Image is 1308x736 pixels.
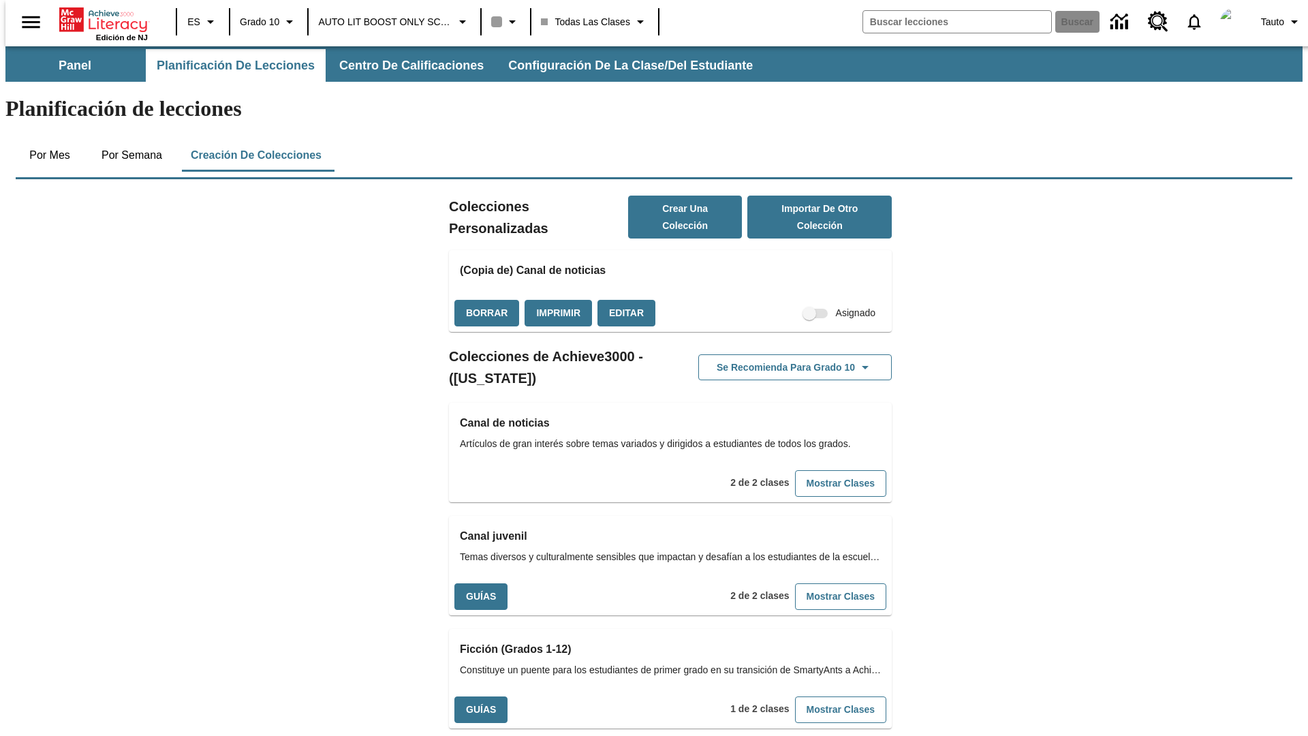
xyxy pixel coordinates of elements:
span: Asignado [836,306,875,320]
div: Subbarra de navegación [5,46,1303,82]
h3: Ficción (Grados 1-12) [460,640,881,659]
div: Subbarra de navegación [5,49,765,82]
a: Centro de información [1102,3,1140,41]
span: Configuración de la clase/del estudiante [508,58,753,74]
button: Mostrar Clases [795,583,886,610]
a: Notificaciones [1177,4,1212,40]
button: Abrir el menú lateral [11,2,51,42]
span: Artículos de gran interés sobre temas variados y dirigidos a estudiantes de todos los grados. [460,437,881,451]
span: Centro de calificaciones [339,58,484,74]
button: Perfil/Configuración [1256,10,1308,34]
button: Se recomienda para Grado 10 [698,354,892,381]
h2: Colecciones Personalizadas [449,196,628,239]
button: Mostrar Clases [795,470,886,497]
button: Escoja un nuevo avatar [1212,4,1256,40]
span: Temas diversos y culturalmente sensibles que impactan y desafían a los estudiantes de la escuela ... [460,550,881,564]
span: Todas las clases [541,15,630,29]
input: Buscar campo [863,11,1051,33]
a: Portada [59,6,148,33]
button: Crear una colección [628,196,743,239]
button: Importar de otro Colección [747,196,892,239]
button: Panel [7,49,143,82]
button: Mostrar Clases [795,696,886,723]
a: Centro de recursos, Se abrirá en una pestaña nueva. [1140,3,1177,40]
button: Centro de calificaciones [328,49,495,82]
span: Tauto [1261,15,1284,29]
button: Configuración de la clase/del estudiante [497,49,764,82]
h2: Colecciones de Achieve3000 - ([US_STATE]) [449,346,670,389]
button: Escuela: AUTO LIT BOOST ONLY SCHOOL, Seleccione su escuela [313,10,476,34]
h1: Planificación de lecciones [5,96,1303,121]
div: Portada [59,5,148,42]
button: Por mes [16,139,84,172]
button: Grado: Grado 10, Elige un grado [234,10,303,34]
span: 1 de 2 clases [730,703,789,714]
span: Edición de NJ [96,33,148,42]
span: Constituye un puente para los estudiantes de primer grado en su transición de SmartyAnts a Achiev... [460,663,881,677]
h3: (Copia de) Canal de noticias [460,261,881,280]
span: Planificación de lecciones [157,58,315,74]
span: Panel [59,58,91,74]
button: Imprimir, Se abrirá en una ventana nueva [525,300,592,326]
button: Planificación de lecciones [146,49,326,82]
button: Guías [454,583,508,610]
img: Avatar [1220,8,1247,35]
button: Lenguaje: ES, Selecciona un idioma [181,10,225,34]
h3: Canal juvenil [460,527,881,546]
span: ES [187,15,200,29]
button: Editar [597,300,655,326]
button: Borrar [454,300,519,326]
button: Creación de colecciones [180,139,332,172]
button: Guías [454,696,508,723]
button: Por semana [91,139,173,172]
span: 2 de 2 clases [730,477,789,488]
button: Clase: Todas las clases, Selecciona una clase [535,10,654,34]
h3: Canal de noticias [460,414,881,433]
span: 2 de 2 clases [730,590,789,601]
span: AUTO LIT BOOST ONLY SCHOOL [318,15,452,29]
span: Grado 10 [240,15,279,29]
